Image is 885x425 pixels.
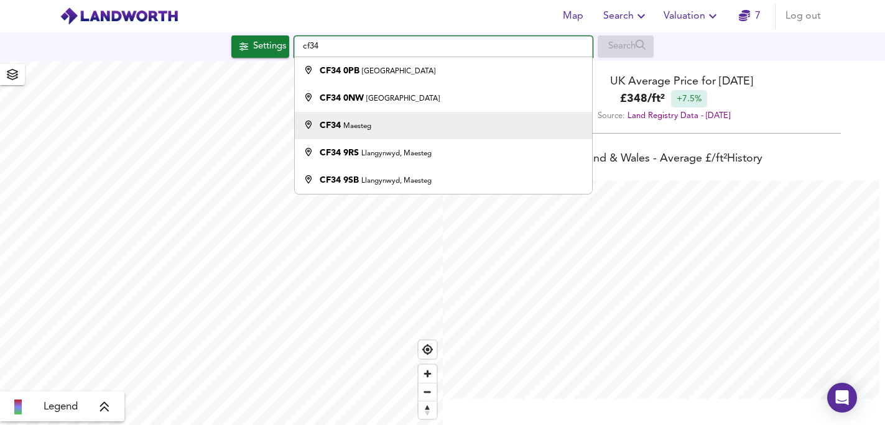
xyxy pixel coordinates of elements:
[419,340,437,359] button: Find my location
[320,149,359,157] strong: CF34 9RS
[739,7,761,25] a: 7
[659,4,725,29] button: Valuation
[343,122,371,130] small: Maesteg
[603,7,649,25] span: Search
[419,401,437,419] span: Reset bearing to north
[320,121,341,130] strong: CF34
[419,401,437,419] button: Reset bearing to north
[320,66,359,75] strong: CF34 0PB
[620,91,665,107] b: £ 348 / ft²
[598,4,654,29] button: Search
[558,7,588,25] span: Map
[785,7,821,25] span: Log out
[253,39,286,55] div: Settings
[419,365,437,383] button: Zoom in
[419,383,437,401] span: Zoom out
[730,4,770,29] button: 7
[598,35,654,58] div: Enable a Source before running a Search
[827,383,857,413] div: Open Intercom Messenger
[361,150,432,157] small: Llangynwyd, Maesteg
[44,400,78,414] span: Legend
[664,7,720,25] span: Valuation
[419,383,437,401] button: Zoom out
[60,7,178,25] img: logo
[361,177,432,185] small: Llangynwyd, Maesteg
[628,112,730,120] a: Land Registry Data - [DATE]
[781,4,826,29] button: Log out
[362,68,435,75] small: [GEOGRAPHIC_DATA]
[294,36,593,57] input: Enter a location...
[320,176,359,185] strong: CF34 9SB
[671,90,707,107] div: +7.5%
[554,4,593,29] button: Map
[366,95,440,103] small: [GEOGRAPHIC_DATA]
[231,35,289,58] button: Settings
[320,94,364,103] strong: CF34 0NW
